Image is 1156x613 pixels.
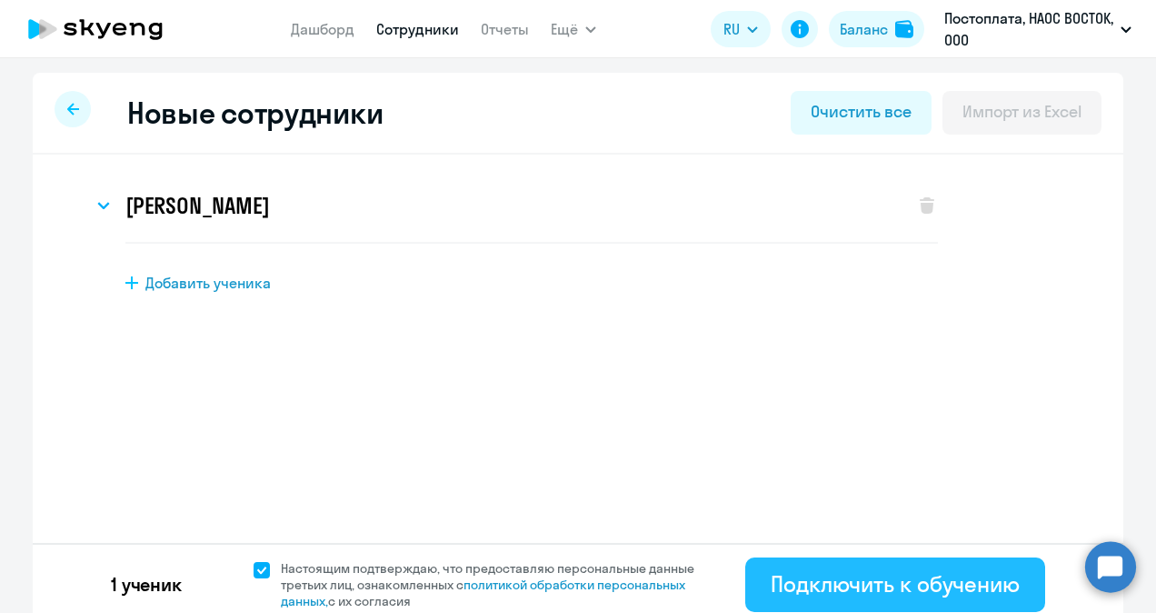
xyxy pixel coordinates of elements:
span: Ещё [551,18,578,40]
span: RU [723,18,740,40]
button: Импорт из Excel [942,91,1101,135]
button: Очистить все [791,91,931,135]
div: Баланс [840,18,888,40]
button: Балансbalance [829,11,924,47]
a: политикой обработки персональных данных, [281,577,685,609]
img: balance [895,20,913,38]
a: Сотрудники [376,20,459,38]
a: Отчеты [481,20,529,38]
div: Подключить к обучению [771,569,1020,598]
button: RU [711,11,771,47]
a: Дашборд [291,20,354,38]
p: 1 ученик [111,572,182,598]
span: Настоящим подтверждаю, что предоставляю персональные данные третьих лиц, ознакомленных с с их сог... [281,560,716,609]
button: Подключить к обучению [745,558,1045,612]
div: Импорт из Excel [962,100,1081,124]
button: Ещё [551,11,596,47]
p: Постоплата, НАОС ВОСТОК, ООО [944,7,1113,51]
h3: [PERSON_NAME] [125,191,269,220]
div: Очистить все [811,100,911,124]
button: Постоплата, НАОС ВОСТОК, ООО [935,7,1141,51]
span: Добавить ученика [145,273,271,293]
h2: Новые сотрудники [127,95,383,131]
